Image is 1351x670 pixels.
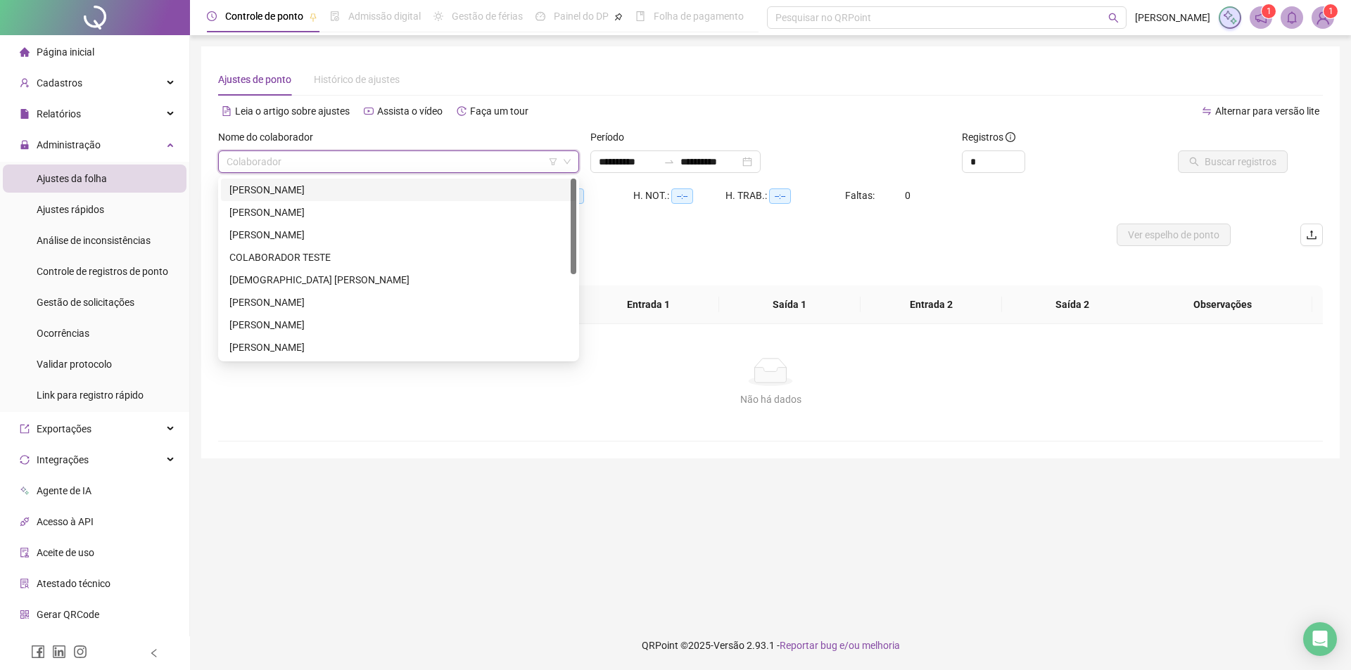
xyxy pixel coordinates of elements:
span: Histórico de ajustes [314,74,400,85]
div: [PERSON_NAME] [229,317,568,333]
th: Observações [1133,285,1312,324]
span: history [457,106,467,116]
span: file-text [222,106,231,116]
span: notification [1255,11,1267,24]
span: file-done [330,11,340,21]
span: Cadastros [37,77,82,89]
sup: Atualize o seu contato no menu Meus Dados [1324,4,1338,18]
div: Open Intercom Messenger [1303,622,1337,656]
span: dashboard [535,11,545,21]
th: Entrada 1 [578,285,719,324]
span: audit [20,548,30,558]
span: down [563,157,571,166]
div: [DEMOGRAPHIC_DATA] [PERSON_NAME] [229,272,568,288]
span: sun [433,11,443,21]
div: CICERO JOSE DO NASCIMENTO [221,201,576,224]
span: Controle de ponto [225,11,303,22]
span: api [20,517,30,527]
span: Análise de inconsistências [37,235,151,246]
div: [PERSON_NAME] [229,182,568,198]
div: H. TRAB.: [725,188,845,204]
span: Painel do DP [554,11,609,22]
span: instagram [73,645,87,659]
span: info-circle [1006,132,1015,142]
span: --:-- [769,188,791,204]
span: Exportações [37,423,91,434]
div: [PERSON_NAME] [229,205,568,220]
span: Registros [962,129,1015,145]
span: swap [1202,106,1212,116]
span: export [20,424,30,434]
span: Controle de registros de ponto [37,266,168,277]
span: Gestão de solicitações [37,297,134,308]
span: Ajustes rápidos [37,204,104,215]
span: Reportar bug e/ou melhoria [780,640,900,651]
span: 1 [1328,6,1333,16]
th: Saída 1 [719,285,861,324]
span: Versão [713,640,744,651]
label: Nome do colaborador [218,129,322,145]
span: clock-circle [207,11,217,21]
span: [PERSON_NAME] [1135,10,1210,25]
div: H. NOT.: [633,188,725,204]
span: Alternar para versão lite [1215,105,1319,117]
span: search [1108,13,1119,23]
th: Saída 2 [1002,285,1143,324]
div: [PERSON_NAME] [229,295,568,310]
label: Período [590,129,633,145]
span: Leia o artigo sobre ajustes [235,105,350,117]
span: upload [1306,229,1317,240]
span: Observações [1144,297,1301,312]
span: youtube [364,106,374,116]
button: Ver espelho de ponto [1117,224,1231,246]
span: user-add [20,78,30,88]
span: Ajustes de ponto [218,74,291,85]
div: DEUSIMAR GREGORIO DIAS [221,269,576,291]
div: [PERSON_NAME] [229,340,568,355]
span: Integrações [37,454,89,465]
div: CICERO ROBSON DA SILVA [221,224,576,246]
div: COLABORADOR TESTE [221,246,576,269]
span: Administração [37,139,101,150]
span: Acesso à API [37,516,94,527]
span: to [664,156,675,167]
button: Buscar registros [1178,150,1288,173]
div: COLABORADOR TESTE [229,250,568,265]
span: pushpin [309,13,317,21]
span: Assista o vídeo [377,105,443,117]
div: EMANUELA NOGUEIRA LEITE [221,291,576,314]
span: book [635,11,645,21]
span: sync [20,455,30,465]
span: 0 [905,190,911,201]
span: linkedin [52,645,66,659]
span: Admissão digital [348,11,421,22]
span: facebook [31,645,45,659]
div: [PERSON_NAME] [229,227,568,243]
span: --:-- [671,188,693,204]
span: home [20,47,30,57]
div: FRANCISCO ELDEMIR AGOSTINHO LIMA [221,314,576,336]
span: Faça um tour [470,105,528,117]
span: Agente de IA [37,485,91,496]
sup: 1 [1262,4,1276,18]
span: qrcode [20,610,30,619]
span: Página inicial [37,46,94,58]
img: 86716 [1312,7,1333,28]
footer: QRPoint © 2025 - 2.93.1 - [190,621,1351,670]
span: filter [549,157,557,166]
span: Gestão de férias [452,11,523,22]
div: ANDRE PEREIRA LOBO [221,179,576,201]
span: Faltas: [845,190,877,201]
span: Aceite de uso [37,547,94,558]
span: Gerar QRCode [37,609,99,620]
th: Entrada 2 [861,285,1002,324]
span: Folha de pagamento [654,11,744,22]
span: Validar protocolo [37,359,112,370]
div: FRANCISCO RIKELME PEREIRA [221,336,576,359]
span: swap-right [664,156,675,167]
span: file [20,109,30,119]
span: pushpin [614,13,623,21]
span: solution [20,579,30,588]
img: sparkle-icon.fc2bf0ac1784a2077858766a79e2daf3.svg [1222,10,1238,25]
span: 1 [1267,6,1271,16]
